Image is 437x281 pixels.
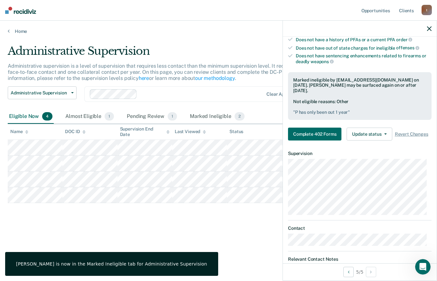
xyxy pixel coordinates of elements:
a: Navigate to form link [288,128,344,140]
span: weapons [311,59,334,64]
span: 2 [235,112,245,121]
div: DOC ID [65,129,86,134]
img: Recidiviz [5,7,36,14]
div: Last Viewed [175,129,206,134]
div: Does not have out of state charges for ineligible [296,45,432,51]
span: 1 [168,112,177,121]
span: Revert Changes [395,131,428,137]
button: Complete 402 Forms [288,128,341,140]
iframe: Intercom live chat [415,259,431,275]
dt: Contact [288,226,432,231]
a: Home [8,28,429,34]
div: Does not have sentencing enhancements related to firearms or deadly [296,53,432,64]
button: Previous Opportunity [343,267,354,277]
div: Status [229,129,243,134]
span: 1 [105,112,114,121]
pre: " P has only been out 1 year " [293,110,426,115]
button: Next Opportunity [366,267,376,277]
span: 4 [42,112,52,121]
div: Not eligible reasons: Other [293,99,426,115]
div: [PERSON_NAME] is now in the Marked Ineligible tab for Administrative Supervision [16,261,207,267]
div: t [422,5,432,15]
a: our methodology [195,75,235,81]
div: Clear agents [266,92,294,97]
div: Marked ineligible by [EMAIL_ADDRESS][DOMAIN_NAME] on [DATE]. [PERSON_NAME] may be surfaced again ... [293,77,426,93]
span: Administrative Supervision [11,90,69,96]
button: Update status [347,128,392,140]
div: 5 / 5 [283,263,437,280]
dt: Supervision [288,151,432,156]
dt: Relevant Contact Notes [288,257,432,262]
a: here [139,75,149,81]
div: Name [10,129,28,134]
div: Almost Eligible [64,110,115,124]
div: Eligible Now [8,110,54,124]
div: Marked Ineligible [189,110,246,124]
div: Administrative Supervision [8,44,336,63]
span: offenses [396,45,419,50]
div: Does not have a history of PFAs or a current PFA order [296,37,432,43]
div: Supervision End Date [120,126,170,137]
div: Pending Review [126,110,178,124]
p: Administrative supervision is a level of supervision that requires less contact than the minimum ... [8,63,328,81]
